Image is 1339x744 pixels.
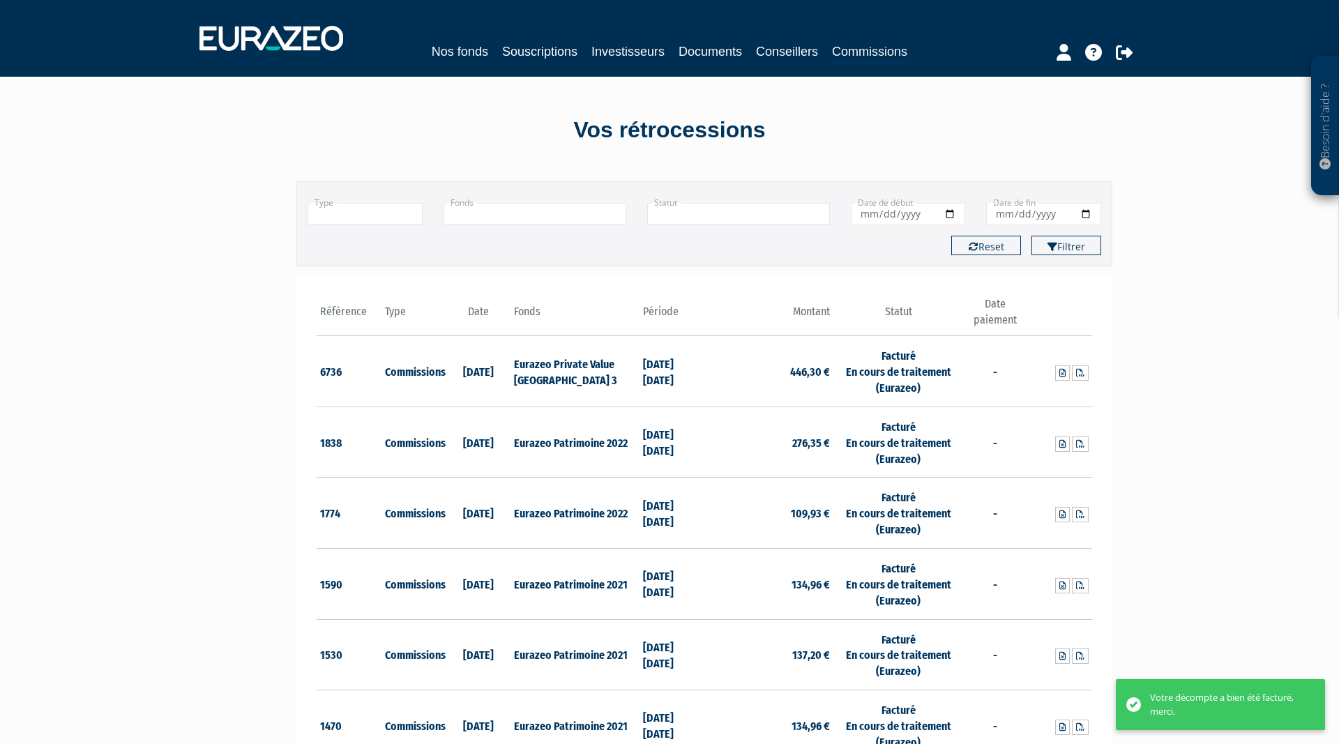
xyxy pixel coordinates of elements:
a: Nos fonds [432,42,488,61]
td: [DATE] [DATE] [640,336,704,407]
td: Commissions [381,407,446,478]
td: 446,30 € [704,336,833,407]
td: [DATE] [446,548,510,619]
td: Commissions [381,478,446,549]
td: 6736 [317,336,381,407]
td: [DATE] [DATE] [640,478,704,549]
td: [DATE] [DATE] [640,548,704,619]
td: 276,35 € [704,407,833,478]
a: Investisseurs [591,42,665,61]
div: Vos rétrocessions [272,114,1067,146]
td: - [963,407,1028,478]
th: Référence [317,296,381,336]
td: [DATE] [446,336,510,407]
div: Votre décompte a bien été facturé, merci. [1150,691,1304,718]
td: [DATE] [446,478,510,549]
td: Commissions [381,548,446,619]
th: Date paiement [963,296,1028,336]
th: Statut [833,296,962,336]
td: Commissions [381,336,446,407]
td: 109,93 € [704,478,833,549]
td: Facturé En cours de traitement (Eurazeo) [833,619,962,690]
td: Eurazeo Patrimoine 2021 [510,619,640,690]
td: Facturé En cours de traitement (Eurazeo) [833,478,962,549]
a: Conseillers [756,42,818,61]
td: - [963,548,1028,619]
td: [DATE] [446,619,510,690]
td: 1590 [317,548,381,619]
th: Montant [704,296,833,336]
td: 137,20 € [704,619,833,690]
td: - [963,478,1028,549]
td: Eurazeo Private Value [GEOGRAPHIC_DATA] 3 [510,336,640,407]
a: Documents [679,42,742,61]
td: [DATE] [DATE] [640,619,704,690]
td: - [963,336,1028,407]
td: Eurazeo Patrimoine 2021 [510,548,640,619]
td: Commissions [381,619,446,690]
button: Filtrer [1031,236,1101,255]
td: Eurazeo Patrimoine 2022 [510,407,640,478]
th: Date [446,296,510,336]
img: 1732889491-logotype_eurazeo_blanc_rvb.png [199,26,343,51]
td: 1530 [317,619,381,690]
td: 1838 [317,407,381,478]
th: Type [381,296,446,336]
th: Période [640,296,704,336]
td: Eurazeo Patrimoine 2022 [510,478,640,549]
td: [DATE] [DATE] [640,407,704,478]
td: Facturé En cours de traitement (Eurazeo) [833,548,962,619]
td: - [963,619,1028,690]
p: Besoin d'aide ? [1317,63,1333,189]
td: 134,96 € [704,548,833,619]
td: 1774 [317,478,381,549]
a: Commissions [832,42,907,63]
th: Fonds [510,296,640,336]
button: Reset [951,236,1021,255]
td: Facturé En cours de traitement (Eurazeo) [833,407,962,478]
td: Facturé En cours de traitement (Eurazeo) [833,336,962,407]
td: [DATE] [446,407,510,478]
a: Souscriptions [502,42,577,61]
